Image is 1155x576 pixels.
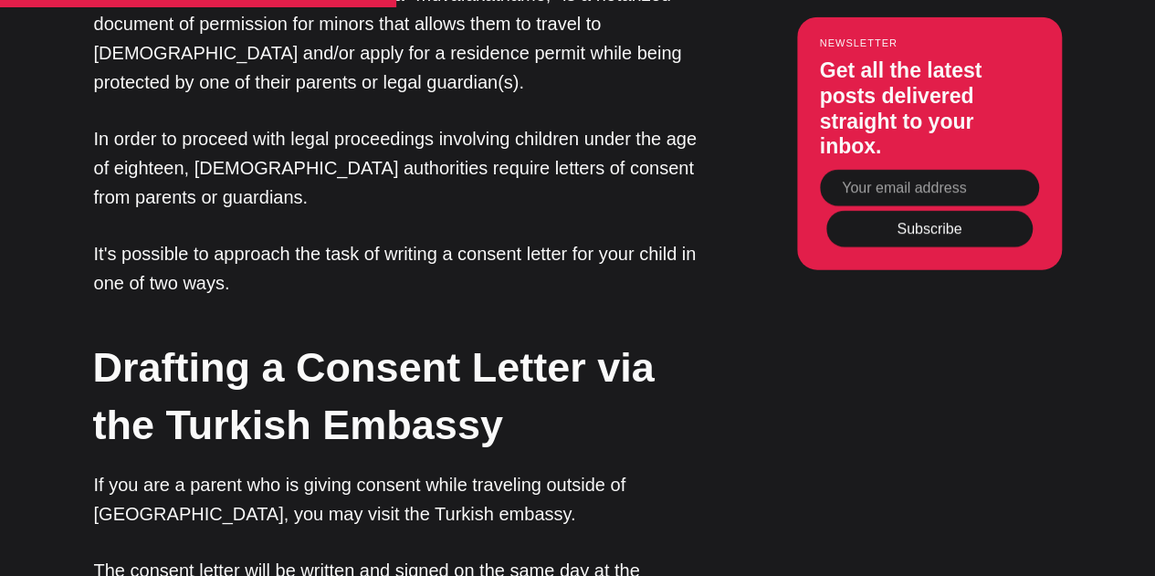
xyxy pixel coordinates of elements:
p: If you are a parent who is giving consent while traveling outside of [GEOGRAPHIC_DATA], you may v... [94,470,706,529]
p: In order to proceed with legal proceedings involving children under the age of eighteen, [DEMOGRA... [94,124,706,212]
small: Newsletter [820,37,1039,48]
button: Subscribe [826,211,1033,247]
p: It's possible to approach the task of writing a consent letter for your child in one of two ways. [94,239,706,298]
h2: Drafting a Consent Letter via the Turkish Embassy [93,339,705,454]
input: Your email address [820,170,1039,206]
h3: Get all the latest posts delivered straight to your inbox. [820,58,1039,159]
